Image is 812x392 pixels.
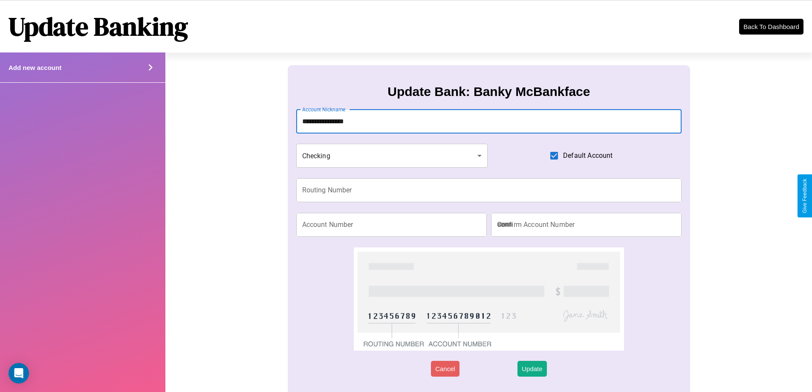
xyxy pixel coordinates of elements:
label: Account Nickname [302,106,346,113]
button: Cancel [431,361,459,377]
h4: Add new account [9,64,61,71]
span: Default Account [563,151,613,161]
h1: Update Banking [9,9,188,44]
h3: Update Bank: Banky McBankface [387,84,590,99]
button: Back To Dashboard [739,19,803,35]
button: Update [517,361,546,377]
div: Checking [296,144,488,168]
div: Open Intercom Messenger [9,363,29,383]
div: Give Feedback [802,179,808,213]
img: check [354,247,624,351]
